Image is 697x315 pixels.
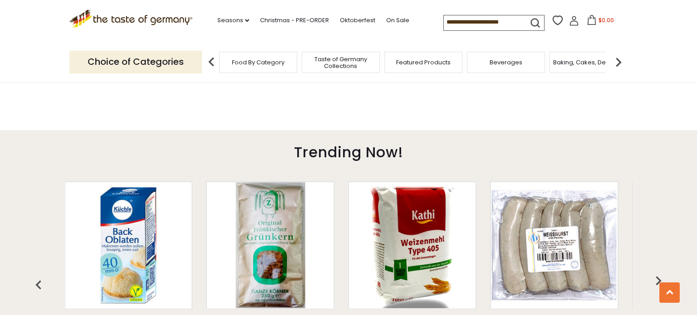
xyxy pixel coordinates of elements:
[490,59,522,66] a: Beverages
[207,182,334,308] img: Zimmermann-Muehle
[581,15,619,29] button: $0.00
[33,130,664,170] div: Trending Now!
[69,51,202,73] p: Choice of Categories
[553,59,623,66] a: Baking, Cakes, Desserts
[217,15,249,25] a: Seasons
[260,15,329,25] a: Christmas - PRE-ORDER
[599,16,614,24] span: $0.00
[396,59,451,66] a: Featured Products
[340,15,375,25] a: Oktoberfest
[232,59,285,66] a: Food By Category
[29,276,48,294] img: previous arrow
[202,53,221,71] img: previous arrow
[65,182,191,308] img: Kuechle Oblaten Round Baking Wafers 40mm 0.8 oz
[649,271,668,290] img: previous arrow
[386,15,409,25] a: On Sale
[349,182,475,308] img: Kathi German Wheat Flour Type 405 - 35 oz.
[304,56,377,69] a: Taste of Germany Collections
[609,53,628,71] img: next arrow
[491,182,617,308] img: Stiglmeier Bavarian-style Weisswurst with Parsley, 1 lbs.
